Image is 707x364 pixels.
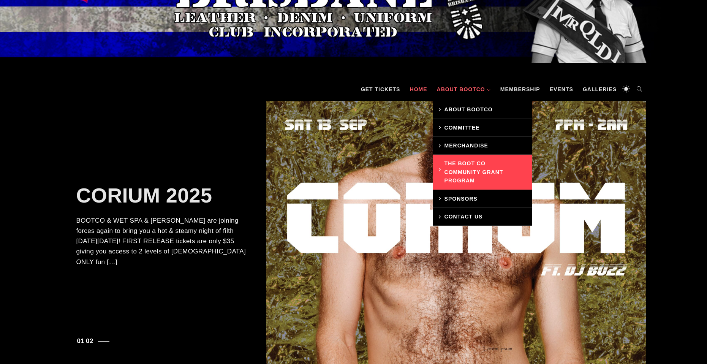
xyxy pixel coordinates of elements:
[76,215,251,267] p: BOOTCO & WET SPA & [PERSON_NAME] are joining forces again to bring you a hot & steamy night of fi...
[433,137,532,155] a: Merchandise
[546,78,577,101] a: Events
[497,78,544,101] a: Membership
[406,78,431,101] a: Home
[357,78,404,101] a: GET TICKETS
[433,78,495,101] a: About BootCo
[76,331,85,351] button: 1
[433,101,532,119] a: About BootCo
[85,331,94,351] button: 2
[433,119,532,137] a: Committee
[433,155,532,190] a: The Boot Co Community Grant Program
[76,184,212,207] a: CORIUM 2025
[433,190,532,208] a: Sponsors
[433,208,532,226] a: Contact Us
[579,78,620,101] a: Galleries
